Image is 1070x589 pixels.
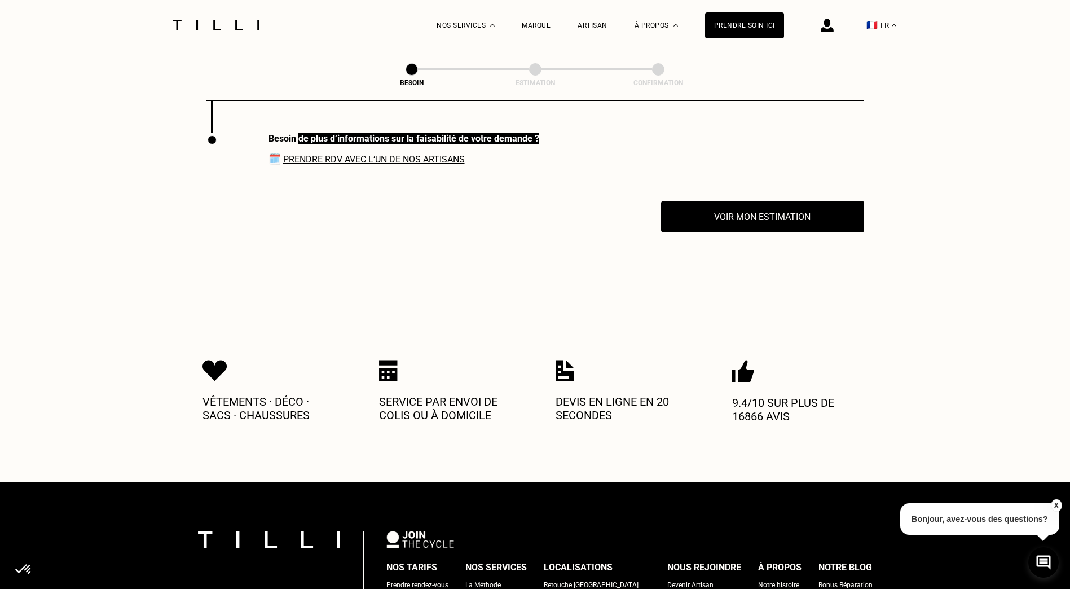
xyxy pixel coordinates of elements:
[386,531,454,548] img: logo Join The Cycle
[556,395,691,422] p: Devis en ligne en 20 secondes
[892,24,896,27] img: menu déroulant
[490,24,495,27] img: Menu déroulant
[705,12,784,38] a: Prendre soin ici
[386,559,437,576] div: Nos tarifs
[465,559,527,576] div: Nos services
[732,360,754,383] img: Icon
[661,201,864,232] button: Voir mon estimation
[169,20,263,30] img: Logo du service de couturière Tilli
[673,24,678,27] img: Menu déroulant à propos
[556,360,574,381] img: Icon
[268,133,539,144] div: Besoin de plus d‘informations sur la faisabilité de votre demande ?
[355,79,468,87] div: Besoin
[202,395,338,422] p: Vêtements · Déco · Sacs · Chaussures
[268,153,539,165] span: 🗓️
[379,360,398,381] img: Icon
[667,559,741,576] div: Nous rejoindre
[1050,499,1062,512] button: X
[479,79,592,87] div: Estimation
[578,21,607,29] a: Artisan
[522,21,551,29] a: Marque
[866,20,878,30] span: 🇫🇷
[900,503,1059,535] p: Bonjour, avez-vous des questions?
[379,395,514,422] p: Service par envoi de colis ou à domicile
[544,559,613,576] div: Localisations
[818,559,872,576] div: Notre blog
[732,396,868,423] p: 9.4/10 sur plus de 16866 avis
[821,19,834,32] img: icône connexion
[602,79,715,87] div: Confirmation
[202,360,227,381] img: Icon
[758,559,802,576] div: À propos
[283,154,465,165] a: Prendre RDV avec l‘un de nos artisans
[198,531,340,548] img: logo Tilli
